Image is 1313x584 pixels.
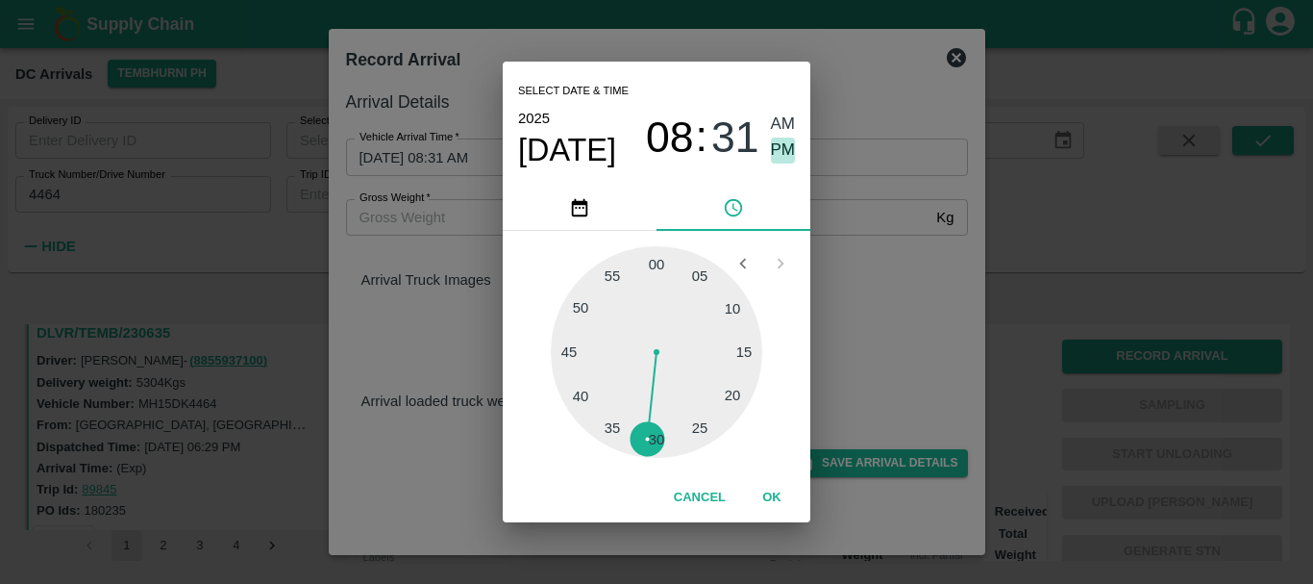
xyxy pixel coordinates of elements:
[741,481,803,515] button: OK
[771,138,796,164] button: PM
[711,112,759,163] button: 31
[518,106,550,131] button: 2025
[503,185,656,231] button: pick date
[771,112,796,138] button: AM
[646,112,694,163] button: 08
[696,112,707,163] span: :
[518,77,629,106] span: Select date & time
[725,245,761,282] button: Open previous view
[666,481,733,515] button: Cancel
[656,185,810,231] button: pick time
[518,131,616,169] button: [DATE]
